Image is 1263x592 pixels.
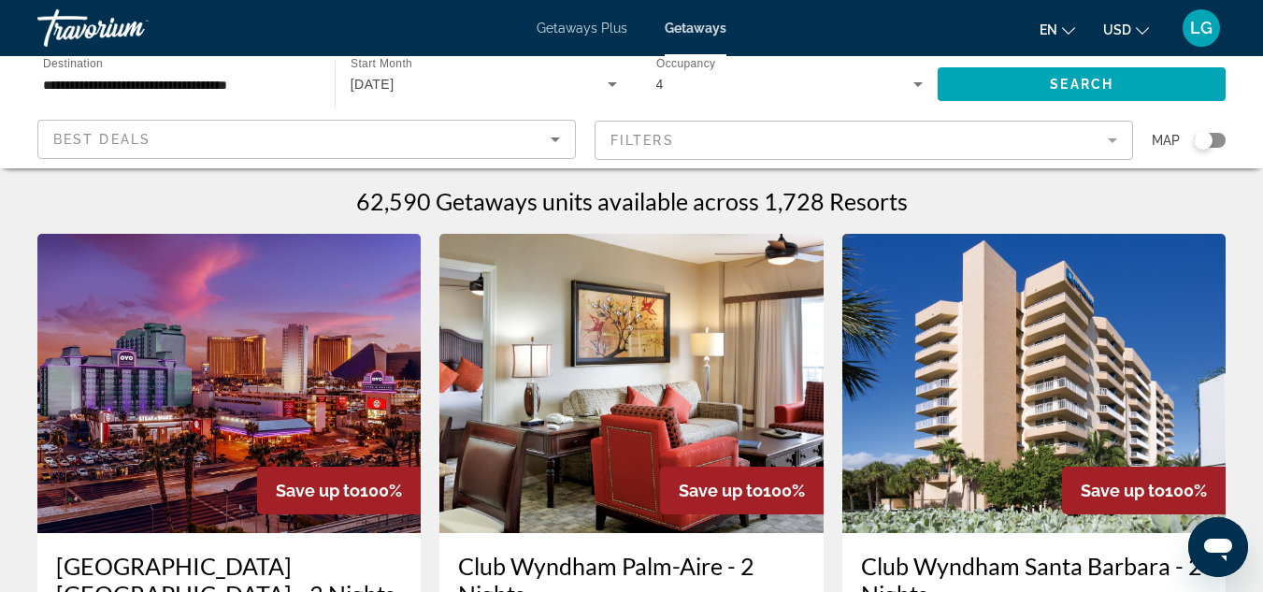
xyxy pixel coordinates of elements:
[53,132,151,147] span: Best Deals
[1050,77,1113,92] span: Search
[276,481,360,500] span: Save up to
[37,234,421,533] img: RM79E01X.jpg
[1040,22,1057,37] span: en
[1190,19,1213,37] span: LG
[351,77,395,92] span: [DATE]
[656,77,664,92] span: 4
[1103,22,1131,37] span: USD
[537,21,627,36] a: Getaways Plus
[1188,517,1248,577] iframe: Button to launch messaging window
[679,481,763,500] span: Save up to
[842,234,1226,533] img: 3871E01X.jpg
[660,467,824,514] div: 100%
[1062,467,1226,514] div: 100%
[43,57,103,69] span: Destination
[938,67,1226,101] button: Search
[1152,127,1180,153] span: Map
[1040,16,1075,43] button: Change language
[1081,481,1165,500] span: Save up to
[257,467,421,514] div: 100%
[1177,8,1226,48] button: User Menu
[351,58,412,70] span: Start Month
[439,234,823,533] img: 3875I01X.jpg
[37,4,224,52] a: Travorium
[595,120,1133,161] button: Filter
[356,187,908,215] h1: 62,590 Getaways units available across 1,728 Resorts
[656,58,715,70] span: Occupancy
[1103,16,1149,43] button: Change currency
[665,21,726,36] a: Getaways
[53,128,560,151] mat-select: Sort by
